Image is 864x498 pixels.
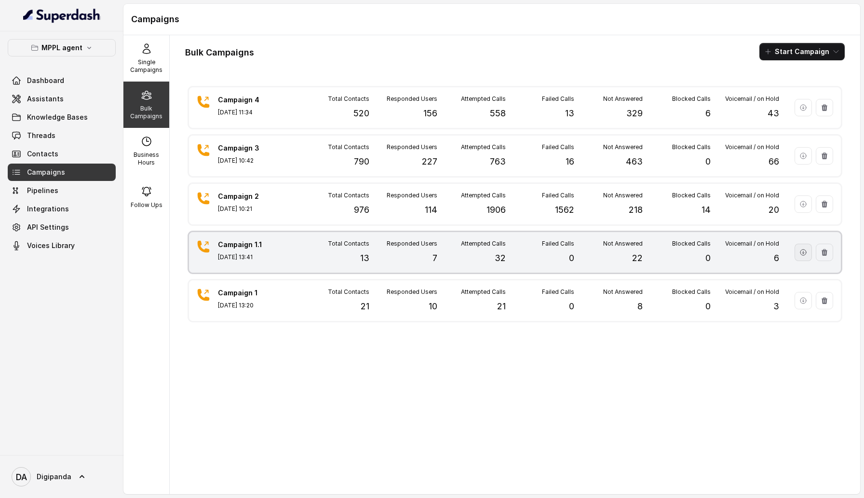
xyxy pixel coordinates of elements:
span: Voices Library [27,241,75,250]
a: Integrations [8,200,116,218]
p: Total Contacts [328,95,369,103]
span: Campaigns [27,167,65,177]
p: Bulk Campaigns [127,105,165,120]
p: 329 [626,107,643,120]
p: Blocked Calls [672,192,711,199]
p: 1906 [486,203,506,217]
p: 114 [425,203,437,217]
span: Pipelines [27,186,58,195]
button: Start Campaign [759,43,845,60]
p: [DATE] 13:20 [218,302,285,309]
button: MPPL agent [8,39,116,56]
p: [DATE] 11:34 [218,109,285,116]
p: Failed Calls [542,288,574,296]
p: 6 [705,107,711,120]
p: 14 [702,203,711,217]
a: Digipanda [8,463,116,490]
p: Single Campaigns [127,58,165,74]
p: Campaign 1.1 [218,240,285,249]
p: 790 [354,155,369,168]
p: Blocked Calls [672,240,711,248]
p: Total Contacts [328,288,369,296]
p: Failed Calls [542,95,574,103]
p: Responded Users [387,240,437,248]
p: Failed Calls [542,240,574,248]
p: Not Answered [603,143,643,151]
p: Blocked Calls [672,95,711,103]
span: Dashboard [27,76,64,85]
p: 21 [361,300,369,313]
p: 463 [626,155,643,168]
a: Campaigns [8,164,116,181]
p: 16 [566,155,574,168]
p: 6 [774,251,779,265]
p: Responded Users [387,143,437,151]
p: 0 [705,251,711,265]
p: Not Answered [603,192,643,199]
p: 0 [569,300,574,313]
a: Knowledge Bases [8,109,116,126]
p: 13 [360,251,369,265]
p: Failed Calls [542,143,574,151]
span: Assistants [27,94,64,104]
p: Not Answered [603,240,643,248]
p: 66 [769,155,779,168]
p: Voicemail / on Hold [725,288,779,296]
p: Total Contacts [328,240,369,248]
p: Responded Users [387,288,437,296]
p: 7 [432,251,437,265]
p: 520 [353,107,369,120]
p: 976 [354,203,369,217]
p: [DATE] 10:21 [218,205,285,213]
p: Attempted Calls [461,95,506,103]
p: Responded Users [387,95,437,103]
a: Threads [8,127,116,144]
p: Business Hours [127,151,165,166]
p: 20 [769,203,779,217]
p: 10 [429,300,437,313]
p: 0 [705,300,711,313]
span: Threads [27,131,55,140]
p: 13 [565,107,574,120]
a: Pipelines [8,182,116,199]
p: Campaign 4 [218,95,285,105]
p: 227 [422,155,437,168]
span: Knowledge Bases [27,112,88,122]
p: Campaign 2 [218,192,285,201]
p: 0 [569,251,574,265]
span: Digipanda [37,472,71,482]
p: 21 [497,300,506,313]
p: 1562 [555,203,574,217]
p: Total Contacts [328,143,369,151]
p: Failed Calls [542,192,574,199]
img: light.svg [23,8,101,23]
p: Voicemail / on Hold [725,143,779,151]
a: Voices Library [8,237,116,254]
a: Assistants [8,90,116,108]
p: 156 [423,107,437,120]
a: Dashboard [8,72,116,89]
p: Follow Ups [131,201,162,209]
p: 763 [490,155,506,168]
p: Campaign 1 [218,288,285,298]
p: Voicemail / on Hold [725,192,779,199]
p: 22 [632,251,643,265]
p: 43 [768,107,779,120]
p: MPPL agent [41,42,82,54]
p: [DATE] 13:41 [218,253,285,261]
p: Attempted Calls [461,143,506,151]
p: [DATE] 10:42 [218,157,285,165]
p: Attempted Calls [461,288,506,296]
p: Attempted Calls [461,240,506,248]
p: 218 [629,203,643,217]
p: Voicemail / on Hold [725,240,779,248]
p: 558 [490,107,506,120]
p: Campaign 3 [218,143,285,153]
p: 8 [637,300,643,313]
p: Voicemail / on Hold [725,95,779,103]
p: 32 [495,251,506,265]
a: API Settings [8,219,116,236]
p: Blocked Calls [672,143,711,151]
span: API Settings [27,222,69,232]
a: Contacts [8,145,116,163]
